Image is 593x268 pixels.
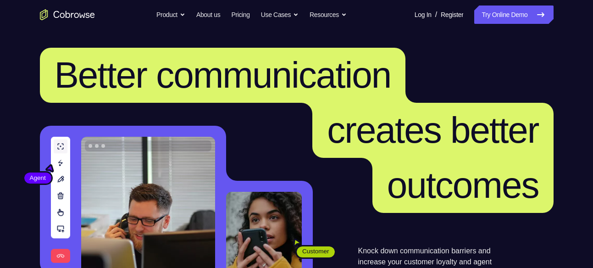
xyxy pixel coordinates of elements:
[310,6,347,24] button: Resources
[55,55,391,95] span: Better communication
[40,9,95,20] a: Go to the home page
[387,165,539,206] span: outcomes
[261,6,299,24] button: Use Cases
[156,6,185,24] button: Product
[474,6,553,24] a: Try Online Demo
[441,6,463,24] a: Register
[327,110,538,151] span: creates better
[415,6,432,24] a: Log In
[231,6,249,24] a: Pricing
[196,6,220,24] a: About us
[435,9,437,20] span: /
